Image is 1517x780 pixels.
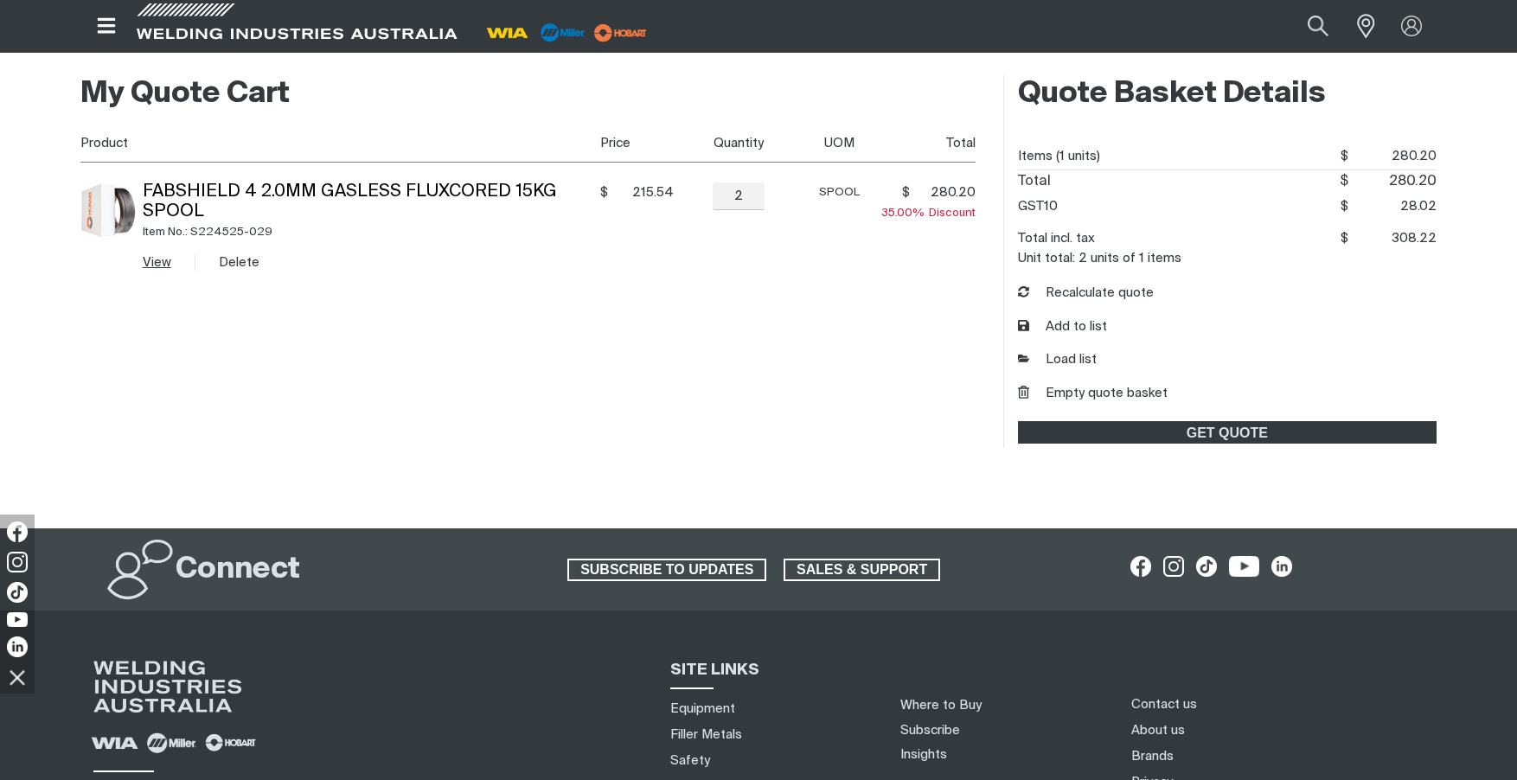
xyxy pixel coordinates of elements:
h2: My Quote Cart [80,75,976,113]
span: $ [600,184,608,201]
dt: Unit total: 2 units of 1 items [1018,252,1181,265]
img: hide socials [3,662,32,692]
a: Insights [900,748,947,761]
img: Instagram [7,552,28,572]
span: SALES & SUPPORT [785,559,938,581]
span: 35.00% [881,208,929,219]
a: Subscribe [900,724,960,737]
th: Quantity [674,124,798,163]
a: Load list [1018,350,1097,370]
span: $ [1341,232,1348,245]
img: Facebook [7,521,28,542]
dt: Items (1 units) [1018,144,1100,169]
span: 280.20 [915,184,976,201]
div: Item No.: S224525-029 [143,222,594,242]
a: Contact us [1131,695,1197,713]
input: Product name or item number... [1267,7,1347,46]
th: Price [593,124,673,163]
button: Add to list [1018,317,1107,337]
span: 280.20 [1348,170,1437,194]
span: $ [902,184,910,201]
th: Total [874,124,976,163]
a: Filler Metals [670,726,742,744]
dt: GST10 [1018,194,1058,220]
button: Recalculate quote [1018,284,1154,304]
a: SALES & SUPPORT [784,559,940,581]
button: Search products [1289,7,1347,46]
img: Fabshield 4 2.0mm Gasless Fluxcored 15kg Spool [80,182,136,238]
dt: Total incl. tax [1018,226,1095,252]
span: SITE LINKS [670,662,759,678]
a: SUBSCRIBE TO UPDATES [567,559,766,581]
a: Fabshield 4 2.0mm Gasless Fluxcored 15kg Spool [143,183,557,221]
a: Safety [670,751,710,770]
a: Where to Buy [900,699,982,712]
img: TikTok [7,582,28,603]
span: Discount [881,208,976,219]
span: $ [1341,150,1348,163]
span: 28.02 [1348,194,1437,220]
img: YouTube [7,612,28,627]
span: $ [1341,200,1348,213]
span: 308.22 [1348,226,1437,252]
span: $ [1340,175,1348,189]
div: SPOOL [804,182,874,202]
span: SUBSCRIBE TO UPDATES [569,559,765,581]
th: UOM [798,124,874,163]
img: LinkedIn [7,636,28,657]
a: GET QUOTE [1018,421,1437,444]
button: Empty quote basket [1018,384,1168,404]
h2: Quote Basket Details [1018,75,1437,113]
span: 280.20 [1348,144,1437,169]
a: Equipment [670,700,735,718]
a: View Fabshield 4 2.0mm Gasless Fluxcored 15kg Spool [143,256,171,269]
span: 215.54 [613,184,674,201]
img: miller [589,20,652,46]
th: Product [80,124,593,163]
a: About us [1131,721,1185,739]
a: Brands [1131,747,1174,765]
dt: Total [1018,170,1051,194]
h2: Connect [176,551,300,589]
a: miller [589,26,652,39]
span: GET QUOTE [1020,421,1435,444]
button: Delete Fabshield 4 2.0mm Gasless Fluxcored 15kg Spool [219,253,259,272]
